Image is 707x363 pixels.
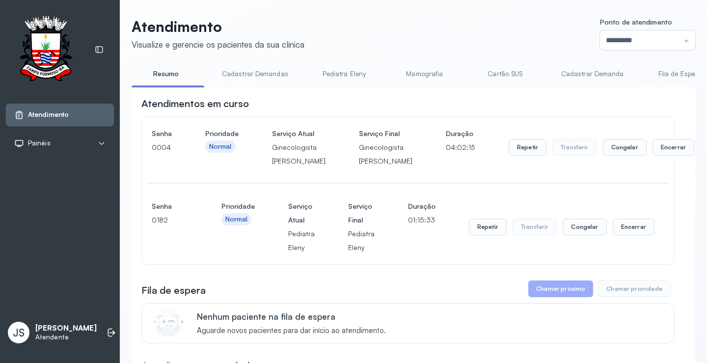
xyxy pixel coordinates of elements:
button: Encerrar [613,219,654,235]
p: [PERSON_NAME] [35,324,97,333]
p: Ginecologista [PERSON_NAME] [272,140,326,168]
h4: Serviço Atual [288,199,315,227]
h3: Atendimentos em curso [141,97,249,111]
button: Repetir [509,139,546,156]
button: Transferir [513,219,557,235]
button: Repetir [469,219,507,235]
p: Atendimento [132,18,304,35]
button: Transferir [552,139,597,156]
img: Logotipo do estabelecimento [10,16,81,84]
button: Chamar próximo [528,280,593,297]
a: Resumo [132,66,200,82]
button: Chamar prioridade [598,280,671,297]
button: Encerrar [653,139,694,156]
p: Pediatra Eleny [348,227,375,254]
h4: Serviço Final [359,127,412,140]
a: Cartão SUS [471,66,540,82]
h4: Duração [446,127,475,140]
button: Congelar [563,219,606,235]
h4: Senha [152,127,172,140]
a: Cadastrar Demanda [551,66,634,82]
p: Atendente [35,333,97,341]
h4: Serviço Final [348,199,375,227]
p: Ginecologista [PERSON_NAME] [359,140,412,168]
p: 0004 [152,140,172,154]
span: Ponto de atendimento [600,18,672,26]
a: Mamografia [390,66,459,82]
div: Normal [209,142,232,151]
h4: Senha [152,199,188,213]
div: Normal [225,215,248,223]
img: Imagem de CalloutCard [154,307,183,337]
button: Congelar [603,139,647,156]
h4: Serviço Atual [272,127,326,140]
span: Aguarde novos pacientes para dar início ao atendimento. [197,326,386,335]
a: Atendimento [14,110,106,120]
p: 0182 [152,213,188,227]
p: Nenhum paciente na fila de espera [197,311,386,322]
h3: Fila de espera [141,283,206,297]
a: Pediatra Eleny [310,66,379,82]
h4: Prioridade [205,127,239,140]
h4: Duração [408,199,435,213]
p: Pediatra Eleny [288,227,315,254]
span: Atendimento [28,111,69,119]
h4: Prioridade [221,199,255,213]
p: 04:02:15 [446,140,475,154]
div: Visualize e gerencie os pacientes da sua clínica [132,39,304,50]
p: 01:15:33 [408,213,435,227]
span: Painéis [28,139,51,147]
a: Cadastrar Demandas [212,66,298,82]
